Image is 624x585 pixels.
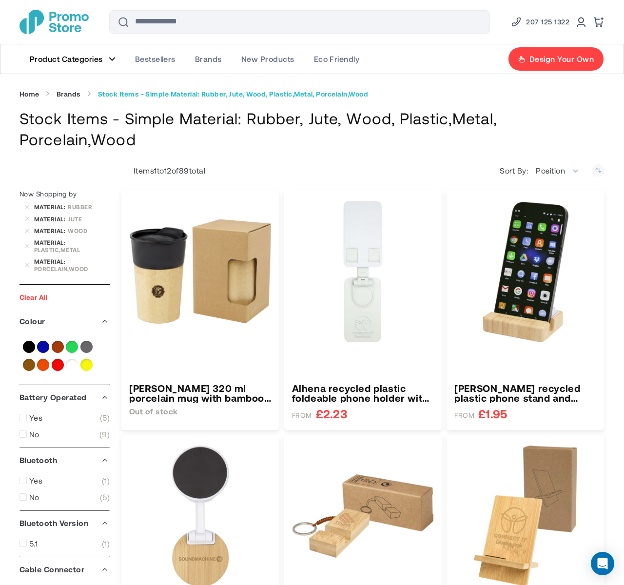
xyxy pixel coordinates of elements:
[100,413,110,423] span: 5
[19,413,110,423] a: Yes 5
[454,383,597,403] a: Algol recycled plastic phone stand and fidget toy with bamboo details
[179,166,189,175] span: 89
[454,200,597,343] img: Algol recycled plastic phone stand and fidget toy with bamboo details
[19,476,110,486] a: Yes 1
[19,10,89,34] a: store logo
[34,265,110,272] div: Porcelain,Wood
[241,54,294,64] span: New Products
[34,239,68,246] span: Material
[30,54,103,64] span: Product Categories
[454,411,474,420] span: FROM
[304,44,370,74] a: Eco Friendly
[68,203,110,210] div: Rubber
[185,44,232,74] a: Brands
[164,166,172,175] span: 12
[19,190,77,198] span: Now Shopping by
[19,10,89,34] img: Promotional Merchandise
[19,429,110,439] a: No 9
[125,44,185,74] a: Bestsellers
[112,10,135,34] button: Search
[24,262,30,268] a: Remove Material Porcelain,Wood
[510,16,569,28] a: Phone
[195,54,222,64] span: Brands
[34,258,68,265] span: Material
[24,228,30,234] a: Remove Material Wood
[19,90,39,98] a: Home
[154,166,156,175] span: 1
[34,203,68,210] span: Material
[98,90,368,98] strong: Stock Items - Simple Material: Rubber, Jute, Wood, Plastic,Metal, Porcelain,Wood
[121,166,205,175] p: Items to of total
[80,359,93,371] a: Yellow
[135,54,175,64] span: Bestsellers
[24,204,30,210] a: Remove Material Rubber
[292,200,434,343] img: Alhena recycled plastic foldeable phone holder with metal desk stand
[102,539,110,548] span: 1
[19,293,47,301] a: Clear All
[591,552,614,575] div: Open Intercom Messenger
[29,476,42,486] span: Yes
[29,539,38,548] span: 5.1
[19,108,604,150] h1: Stock Items - Simple Material: Rubber, Jute, Wood, Plastic,Metal, Porcelain,Wood
[34,227,68,234] span: Material
[536,166,565,175] span: Position
[529,54,594,64] span: Design Your Own
[19,557,110,582] div: Cable Connector
[68,215,110,222] div: Jute
[592,164,604,176] a: Set Descending Direction
[29,429,39,439] span: No
[66,341,78,353] a: Green
[129,405,272,417] div: Out of stock
[52,359,64,371] a: Red
[19,385,110,409] div: Battery Operated
[19,492,110,502] a: No 5
[80,341,93,353] a: Grey
[24,216,30,222] a: Remove Material Jute
[52,341,64,353] a: Brown
[129,383,272,403] h3: [PERSON_NAME] 320 ml porcelain mug with bamboo outer wall
[24,243,30,249] a: Remove Material Plastic,Metal
[500,166,530,175] label: Sort By
[129,200,272,343] img: Pereira 320 ml porcelain mug with bamboo outer wall
[66,359,78,371] a: White
[102,476,110,486] span: 1
[29,413,42,423] span: Yes
[99,429,110,439] span: 9
[19,539,110,548] a: 5.1 1
[292,411,312,420] span: FROM
[29,492,39,502] span: No
[37,341,49,353] a: Blue
[68,227,110,234] div: Wood
[292,383,434,403] a: Alhena recycled plastic foldeable phone holder with metal desk stand
[34,215,68,222] span: Material
[314,54,360,64] span: Eco Friendly
[232,44,304,74] a: New Products
[454,383,597,403] h3: [PERSON_NAME] recycled plastic phone stand and fidget toy with bamboo details
[19,448,110,472] div: Bluetooth
[23,359,35,371] a: Natural
[19,309,110,333] div: Colour
[100,492,110,502] span: 5
[34,246,110,253] div: Plastic,Metal
[20,44,125,74] a: Product Categories
[316,408,348,420] span: £2.23
[57,90,81,98] a: Brands
[530,161,585,180] span: Position
[508,47,604,71] a: Design Your Own
[526,16,569,28] span: 207 125 1322
[37,359,49,371] a: Orange
[129,383,272,403] a: Pereira 320 ml porcelain mug with bamboo outer wall
[23,341,35,353] a: Black
[478,408,507,420] span: £1.95
[19,511,110,535] div: Bluetooth Version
